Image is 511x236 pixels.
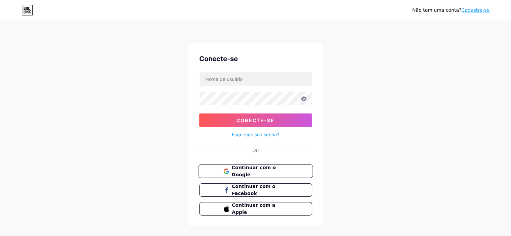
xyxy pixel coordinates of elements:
font: Conecte-se [237,117,274,123]
input: Nome de usuário [200,72,312,86]
font: Ou [252,147,259,153]
button: Continuar com o Facebook [199,183,312,197]
button: Conecte-se [199,113,312,127]
font: Continuar com a Apple [232,202,275,215]
font: Conecte-se [199,55,238,63]
font: Esqueceu sua senha? [232,132,279,137]
font: Continuar com o Google [231,165,275,178]
button: Continuar com a Apple [199,202,312,216]
a: Esqueceu sua senha? [232,131,279,138]
font: Continuar com o Facebook [232,184,275,196]
a: Cadastre-se [461,7,489,13]
button: Continuar com o Google [198,164,313,178]
font: Não tem uma conta? [412,7,461,13]
a: Continuar com o Google [199,164,312,178]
